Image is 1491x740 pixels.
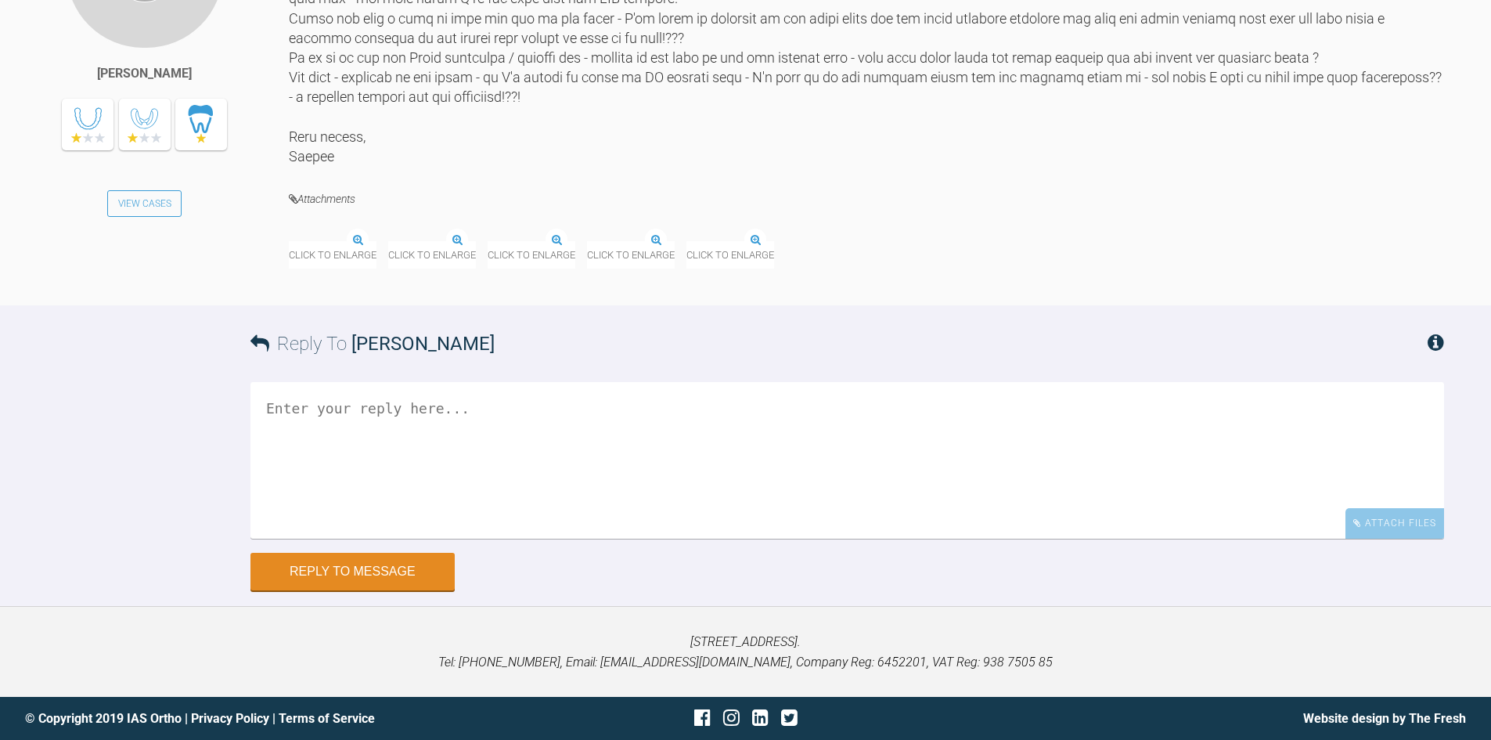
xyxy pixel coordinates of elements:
div: [PERSON_NAME] [97,63,192,84]
a: Privacy Policy [191,711,269,726]
a: View Cases [107,190,182,217]
div: © Copyright 2019 IAS Ortho | | [25,709,506,729]
h3: Reply To [250,329,495,359]
button: Reply to Message [250,553,455,590]
span: Click to enlarge [587,241,675,269]
div: Attach Files [1345,508,1444,539]
span: Click to enlarge [488,241,575,269]
a: Website design by The Fresh [1303,711,1466,726]
h4: Attachments [289,190,1444,209]
p: [STREET_ADDRESS]. Tel: [PHONE_NUMBER], Email: [EMAIL_ADDRESS][DOMAIN_NAME], Company Reg: 6452201,... [25,632,1466,672]
span: Click to enlarge [289,241,376,269]
span: [PERSON_NAME] [351,333,495,355]
a: Terms of Service [279,711,375,726]
span: Click to enlarge [686,241,774,269]
span: Click to enlarge [388,241,476,269]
